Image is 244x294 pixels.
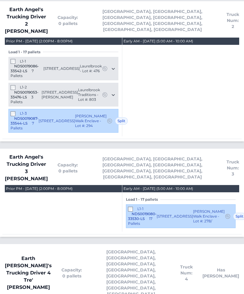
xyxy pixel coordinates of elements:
[157,214,193,219] span: [STREET_ADDRESS]
[115,117,128,125] span: Split
[75,114,107,128] span: [PERSON_NAME] Walk Enclave - Lot #: 294
[58,162,78,174] span: Capacity: 0 pallets
[5,255,52,291] span: Earth [PERSON_NAME]'s Trucking Driver 4 Tre' [PERSON_NAME]
[43,66,80,71] span: [STREET_ADDRESS]
[20,85,27,89] span: L1-2
[11,64,39,73] span: NDS0019086-33542-LS
[124,39,193,44] div: Early AM - [DATE] (5:00 AM - 10:00 AM)
[11,121,34,130] span: 7 Pallets
[61,267,82,279] span: Capacity: 0 pallets
[5,6,48,35] span: Earth Angel's Trucking Driver 2 [PERSON_NAME]
[11,69,34,78] span: 7 Pallets
[124,186,193,191] div: Early AM - [DATE] (5:00 AM - 10:00 AM)
[137,206,143,211] span: L1-1
[88,8,217,32] span: [GEOGRAPHIC_DATA], [GEOGRAPHIC_DATA], [GEOGRAPHIC_DATA], [GEOGRAPHIC_DATA], [GEOGRAPHIC_DATA], [G...
[128,216,152,226] span: 17 Pallets
[5,153,48,182] span: Earth Angel's Trucking Driver 3 [PERSON_NAME]
[58,14,78,26] span: Capacity: 0 pallets
[88,156,217,180] span: [GEOGRAPHIC_DATA], [GEOGRAPHIC_DATA], [GEOGRAPHIC_DATA], [GEOGRAPHIC_DATA], [GEOGRAPHIC_DATA], [G...
[11,116,39,125] span: NDS0019087-33544-LS
[39,119,75,123] span: [STREET_ADDRESS]
[20,111,27,116] span: L1-3
[202,267,239,279] span: Has [PERSON_NAME]
[227,159,239,177] span: Truck Num: 3
[128,212,157,221] span: NDS0019080-33530-LS
[8,50,43,54] span: Load 1 - 17 pallets
[11,90,39,99] span: NDS0019053-33476-LS
[78,88,102,102] span: Laurelbrook Traditions - Lot #: 803
[42,90,78,100] span: [STREET_ADDRESS][PERSON_NAME]
[180,264,193,282] span: Truck Num: 4
[193,209,225,224] span: [PERSON_NAME] Walk Enclave - Lot #: 278/
[227,11,239,29] span: Truck Num: 2
[80,64,102,73] span: Laurelbrook - Lot #: 476
[126,197,160,202] span: Load 1 - 17 pallets
[6,186,73,191] div: Prior PM - [DATE] (2:00PM - 8:00PM)
[11,95,33,104] span: 3 Pallets
[20,59,26,63] span: L1-1
[6,39,73,44] div: Prior PM - [DATE] (2:00PM - 8:00PM)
